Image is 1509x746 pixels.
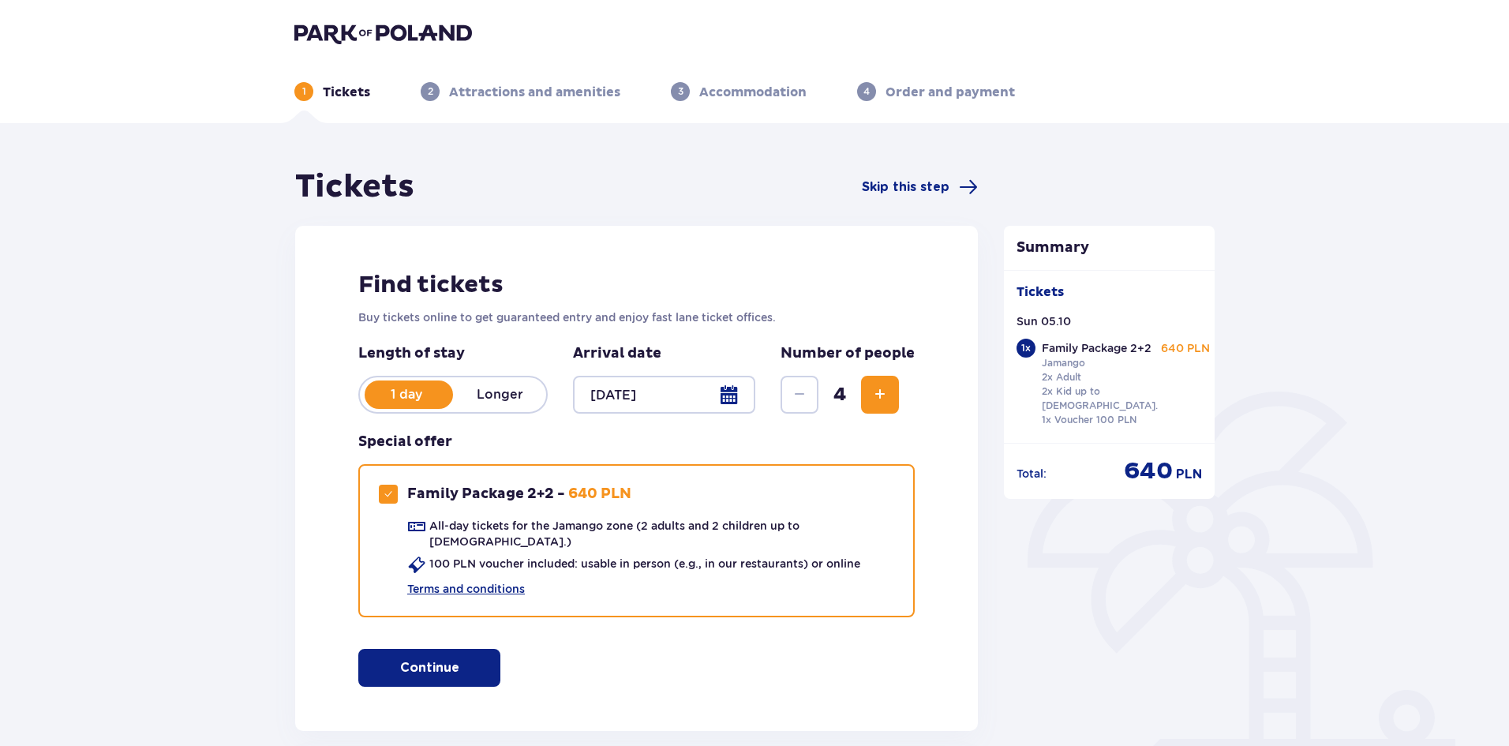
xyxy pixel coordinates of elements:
[294,22,472,44] img: Park of Poland logo
[407,581,525,597] a: Terms and conditions
[1004,238,1215,257] p: Summary
[678,84,683,99] p: 3
[453,386,546,403] p: Longer
[429,518,894,549] p: All-day tickets for the Jamango zone (2 adults and 2 children up to [DEMOGRAPHIC_DATA].)
[323,84,370,101] p: Tickets
[573,344,661,363] p: Arrival date
[862,178,978,197] a: Skip this step
[358,270,915,300] h2: Find tickets
[1017,466,1047,482] p: Total :
[1017,313,1071,329] p: Sun 05.10
[822,383,858,407] span: 4
[1042,340,1151,356] p: Family Package 2+2
[1176,466,1202,483] p: PLN
[429,556,860,572] p: 100 PLN voucher included: usable in person (e.g., in our restaurants) or online
[863,84,870,99] p: 4
[407,485,565,504] p: Family Package 2+2 -
[400,659,459,677] p: Continue
[358,344,548,363] p: Length of stay
[781,376,818,414] button: Decrease
[1161,340,1210,356] p: 640 PLN
[1124,456,1173,486] p: 640
[1042,370,1158,427] p: 2x Adult 2x Kid up to [DEMOGRAPHIC_DATA]. 1x Voucher 100 PLN
[861,376,899,414] button: Increase
[360,386,453,403] p: 1 day
[568,485,631,504] p: 640 PLN
[449,84,620,101] p: Attractions and amenities
[428,84,433,99] p: 2
[1042,356,1085,370] p: Jamango
[302,84,306,99] p: 1
[358,649,500,687] button: Continue
[862,178,949,196] span: Skip this step
[699,84,807,101] p: Accommodation
[781,344,915,363] p: Number of people
[886,84,1015,101] p: Order and payment
[1017,283,1064,301] p: Tickets
[1017,339,1035,358] div: 1 x
[358,309,915,325] p: Buy tickets online to get guaranteed entry and enjoy fast lane ticket offices.
[358,433,452,452] p: Special offer
[295,167,414,207] h1: Tickets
